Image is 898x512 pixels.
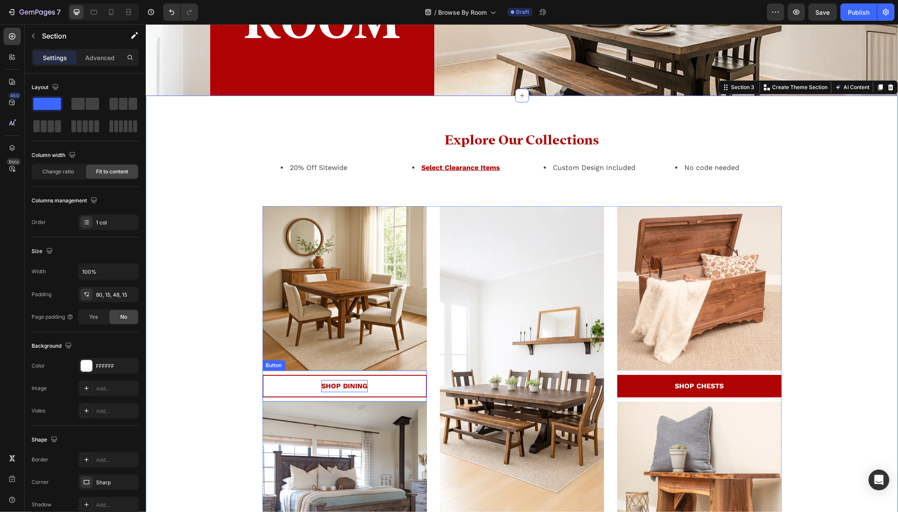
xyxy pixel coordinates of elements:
div: Order [32,218,46,226]
div: Background [32,340,74,352]
div: Beta [6,158,21,165]
div: Shadow [32,501,51,509]
span: No [120,313,127,321]
li: 20% Off Sitewide [135,138,241,150]
div: Shape [32,434,59,446]
span: Yes [89,313,98,321]
span: Fit to content [96,168,128,176]
p: Section [42,31,113,41]
div: Image [32,384,47,392]
div: Undo/Redo [163,3,198,21]
span: / [434,8,436,17]
div: FFFFFF [96,362,137,370]
a: Select Clearance Items [276,139,355,147]
input: Auto [79,264,138,279]
div: 80, 15, 48, 15 [96,291,137,299]
span: Draft [516,8,529,16]
div: Sharp [96,479,137,486]
strong: SHOP CHESTS [529,358,578,366]
div: Publish [848,8,869,17]
img: gempages_553892384350405827-37c4c447-d949-4a2e-8c22-82522c054283.webp [471,182,636,346]
div: Color [32,362,45,370]
p: Create Theme Section [626,59,682,67]
div: Section 3 [584,59,610,67]
div: Add... [96,385,137,393]
a: SHOP DINING [117,351,281,374]
li: Custom Design Included [398,138,504,150]
div: Column width [32,150,77,161]
div: Layout [32,82,61,93]
div: Width [32,268,46,275]
div: 1 col [96,219,137,227]
div: Button [119,337,138,345]
span: Change ratio [43,168,74,176]
img: gempages_553892384350405827-63ed4dd5-98e9-4a55-9884-f1a7a7a3912c.webp [117,182,281,346]
div: 450 [8,92,21,99]
strong: SHOP DINING [176,358,222,366]
span: Explore Our Collections [299,109,453,123]
div: Add... [96,407,137,415]
button: 7 [3,3,64,21]
div: Add... [96,456,137,464]
span: Save [816,9,830,16]
div: Add... [96,501,137,509]
div: Border [32,456,48,464]
button: Save [808,3,837,21]
div: Video [32,407,45,415]
div: Size [32,246,55,257]
p: 7 [57,7,61,17]
p: Advanced [85,53,115,62]
span: Browse By Room [438,8,487,17]
p: Settings [43,53,67,62]
div: Columns management [32,195,99,207]
li: No code needed [529,138,635,150]
button: Publish [840,3,877,21]
a: SHOP CHESTS [471,351,636,374]
div: Corner [32,478,49,486]
iframe: To enrich screen reader interactions, please activate Accessibility in Grammarly extension settings [146,24,898,512]
div: Page padding [32,313,74,321]
p: Select Furniture Delivered [295,485,458,498]
button: AI Content [687,58,725,68]
div: Open Intercom Messenger [869,470,889,490]
div: Padding [32,291,51,298]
